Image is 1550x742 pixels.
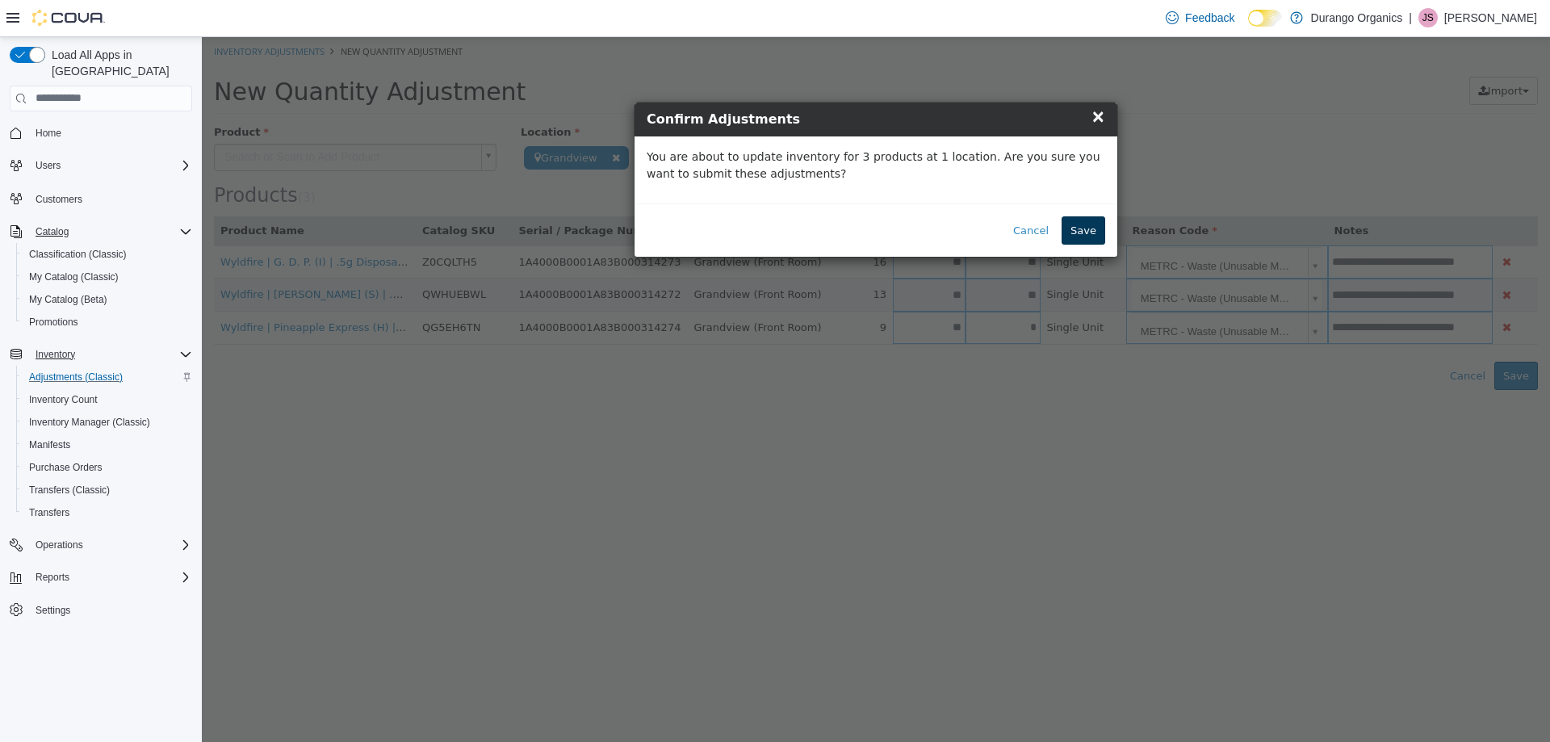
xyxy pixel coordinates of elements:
a: Classification (Classic) [23,245,133,264]
button: Promotions [16,311,199,333]
span: Transfers (Classic) [23,480,192,500]
a: Settings [29,601,77,620]
span: Home [36,127,61,140]
div: Jordan Soodsma [1418,8,1438,27]
span: Operations [29,535,192,555]
span: Purchase Orders [23,458,192,477]
span: My Catalog (Beta) [29,293,107,306]
span: × [889,69,903,89]
button: Settings [3,598,199,622]
span: Adjustments (Classic) [23,367,192,387]
span: My Catalog (Classic) [29,270,119,283]
a: Inventory Manager (Classic) [23,413,157,432]
a: Adjustments (Classic) [23,367,129,387]
span: Reports [36,571,69,584]
button: My Catalog (Beta) [16,288,199,311]
span: Operations [36,539,83,551]
button: Reports [29,568,76,587]
button: Operations [3,534,199,556]
button: Purchase Orders [16,456,199,479]
button: Classification (Classic) [16,243,199,266]
span: Inventory Manager (Classic) [29,416,150,429]
span: Transfers [23,503,192,522]
a: Home [29,124,68,143]
span: Settings [36,604,70,617]
span: Inventory Manager (Classic) [23,413,192,432]
a: My Catalog (Beta) [23,290,114,309]
span: Transfers (Classic) [29,484,110,497]
button: Transfers [16,501,199,524]
p: | [1409,8,1412,27]
a: Transfers (Classic) [23,480,116,500]
span: JS [1422,8,1434,27]
a: Promotions [23,312,85,332]
span: Classification (Classic) [29,248,127,261]
button: Catalog [3,220,199,243]
span: Reports [29,568,192,587]
img: Cova [32,10,105,26]
button: Inventory Manager (Classic) [16,411,199,434]
a: Inventory Count [23,390,104,409]
a: Customers [29,190,89,209]
span: Adjustments (Classic) [29,371,123,384]
button: Inventory Count [16,388,199,411]
span: My Catalog (Beta) [23,290,192,309]
span: Inventory [29,345,192,364]
button: Catalog [29,222,75,241]
span: Catalog [29,222,192,241]
button: Save [860,179,903,208]
span: Settings [29,600,192,620]
input: Dark Mode [1248,10,1282,27]
button: Reports [3,566,199,589]
p: [PERSON_NAME] [1444,8,1537,27]
span: Promotions [23,312,192,332]
button: Transfers (Classic) [16,479,199,501]
span: Customers [36,193,82,206]
span: Promotions [29,316,78,329]
span: Transfers [29,506,69,519]
span: Feedback [1185,10,1234,26]
span: Purchase Orders [29,461,103,474]
h4: Confirm Adjustments [445,73,903,92]
button: Users [3,154,199,177]
span: Users [36,159,61,172]
a: Purchase Orders [23,458,109,477]
button: Inventory [3,343,199,366]
a: Manifests [23,435,77,455]
span: My Catalog (Classic) [23,267,192,287]
a: Transfers [23,503,76,522]
a: My Catalog (Classic) [23,267,125,287]
button: Operations [29,535,90,555]
span: Inventory [36,348,75,361]
button: Customers [3,187,199,210]
span: Inventory Count [29,393,98,406]
p: You are about to update inventory for 3 products at 1 location. Are you sure you want to submit t... [445,111,903,145]
span: Inventory Count [23,390,192,409]
button: Users [29,156,67,175]
button: Manifests [16,434,199,456]
button: Home [3,121,199,145]
span: Users [29,156,192,175]
nav: Complex example [10,115,192,664]
button: Adjustments (Classic) [16,366,199,388]
span: Catalog [36,225,69,238]
span: Manifests [29,438,70,451]
span: Manifests [23,435,192,455]
span: Home [29,123,192,143]
button: My Catalog (Classic) [16,266,199,288]
button: Inventory [29,345,82,364]
span: Load All Apps in [GEOGRAPHIC_DATA] [45,47,192,79]
span: Customers [29,188,192,208]
p: Durango Organics [1311,8,1403,27]
a: Feedback [1159,2,1241,34]
span: Classification (Classic) [23,245,192,264]
button: Cancel [802,179,856,208]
